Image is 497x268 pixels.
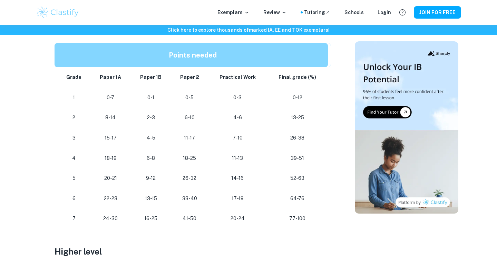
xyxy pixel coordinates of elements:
[272,194,322,203] p: 64-76
[272,93,322,102] p: 0-12
[176,133,203,143] p: 11-17
[214,214,261,223] p: 20-24
[176,214,203,223] p: 41-50
[279,74,316,80] strong: Final grade (%)
[96,133,125,143] p: 15-17
[263,9,287,16] p: Review
[63,214,85,223] p: 7
[63,113,85,122] p: 2
[217,9,250,16] p: Exemplars
[355,41,458,214] img: Thumbnail
[214,174,261,183] p: 14-16
[63,194,85,203] p: 6
[220,74,256,80] strong: Practical Work
[214,113,261,122] p: 4-6
[214,194,261,203] p: 17-19
[136,174,166,183] p: 9-12
[272,174,322,183] p: 52-63
[136,133,166,143] p: 4-5
[176,194,203,203] p: 33-40
[96,174,125,183] p: 20-21
[63,174,85,183] p: 5
[169,51,217,59] strong: Points needed
[36,6,80,19] img: Clastify logo
[176,154,203,163] p: 18-25
[378,9,391,16] a: Login
[214,154,261,163] p: 11-13
[214,133,261,143] p: 7-10
[96,93,125,102] p: 0-7
[180,74,199,80] strong: Paper 2
[344,9,364,16] a: Schools
[63,133,85,143] p: 3
[100,74,121,80] strong: Paper 1A
[96,154,125,163] p: 18-19
[272,113,322,122] p: 13-25
[1,26,496,34] h6: Click here to explore thousands of marked IA, EE and TOK exemplars !
[55,245,331,258] h3: Higher level
[397,7,408,18] button: Help and Feedback
[140,74,162,80] strong: Paper 1B
[136,214,166,223] p: 16-25
[96,113,125,122] p: 8-14
[136,154,166,163] p: 6-8
[272,214,322,223] p: 77-100
[136,194,166,203] p: 13-15
[214,93,261,102] p: 0-3
[304,9,331,16] a: Tutoring
[136,113,166,122] p: 2-3
[272,133,322,143] p: 26-38
[176,113,203,122] p: 6-10
[136,93,166,102] p: 0-1
[176,174,203,183] p: 26-32
[66,74,81,80] strong: Grade
[272,154,322,163] p: 39-51
[96,214,125,223] p: 24-30
[414,6,461,19] button: JOIN FOR FREE
[63,154,85,163] p: 4
[96,194,125,203] p: 22-23
[63,93,85,102] p: 1
[176,93,203,102] p: 0-5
